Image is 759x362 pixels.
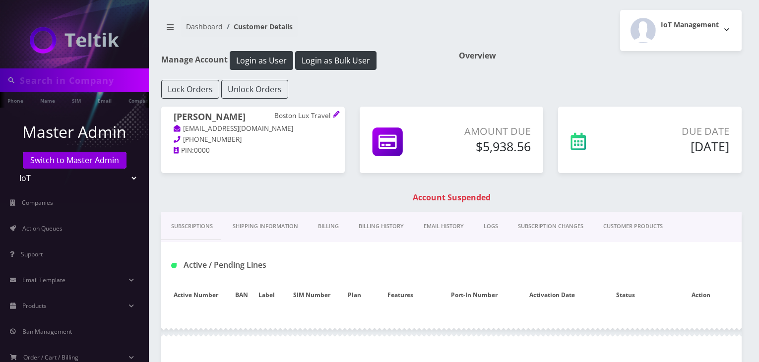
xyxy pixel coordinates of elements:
[660,281,742,309] th: Action
[194,146,210,155] span: 0000
[171,260,348,270] h1: Active / Pending Lines
[93,92,117,108] a: Email
[23,353,78,362] span: Order / Cart / Billing
[174,112,332,123] h1: [PERSON_NAME]
[414,212,474,241] a: EMAIL HISTORY
[295,54,377,65] a: Login as Bulk User
[366,281,435,309] th: Features
[161,80,219,99] button: Lock Orders
[20,71,146,90] input: Search in Company
[661,21,719,29] h2: IoT Management
[22,327,72,336] span: Ban Management
[280,281,343,309] th: SIM Number
[30,27,119,54] img: IoT
[171,263,177,268] img: Active / Pending Lines
[295,51,377,70] button: Login as Bulk User
[186,22,223,31] a: Dashboard
[22,224,63,233] span: Action Queues
[23,152,126,169] a: Switch to Master Admin
[629,139,729,154] h5: [DATE]
[349,212,414,241] a: Billing History
[230,51,293,70] button: Login as User
[223,212,308,241] a: Shipping Information
[221,80,288,99] button: Unlock Orders
[223,21,293,32] li: Customer Details
[161,212,223,241] a: Subscriptions
[435,281,513,309] th: Port-In Number
[444,124,531,139] p: Amount Due
[22,276,65,284] span: Email Template
[459,51,742,60] h1: Overview
[308,212,349,241] a: Billing
[124,92,157,108] a: Company
[161,16,444,45] nav: breadcrumb
[174,146,194,156] a: PIN:
[593,212,673,241] a: CUSTOMER PRODUCTS
[629,124,729,139] p: Due Date
[228,54,295,65] a: Login as User
[591,281,660,309] th: Status
[22,198,53,207] span: Companies
[164,193,739,202] h1: Account Suspended
[514,281,591,309] th: Activation Date
[343,281,366,309] th: Plan
[474,212,508,241] a: LOGS
[231,281,253,309] th: BAN
[67,92,86,108] a: SIM
[21,250,43,258] span: Support
[620,10,742,51] button: IoT Management
[161,51,444,70] h1: Manage Account
[183,135,242,144] span: [PHONE_NUMBER]
[2,92,28,108] a: Phone
[22,302,47,310] span: Products
[253,281,280,309] th: Label
[508,212,593,241] a: SUBSCRIPTION CHANGES
[174,124,293,134] a: [EMAIL_ADDRESS][DOMAIN_NAME]
[161,281,231,309] th: Active Number
[274,112,332,121] p: Boston Lux Travel
[444,139,531,154] h5: $5,938.56
[35,92,60,108] a: Name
